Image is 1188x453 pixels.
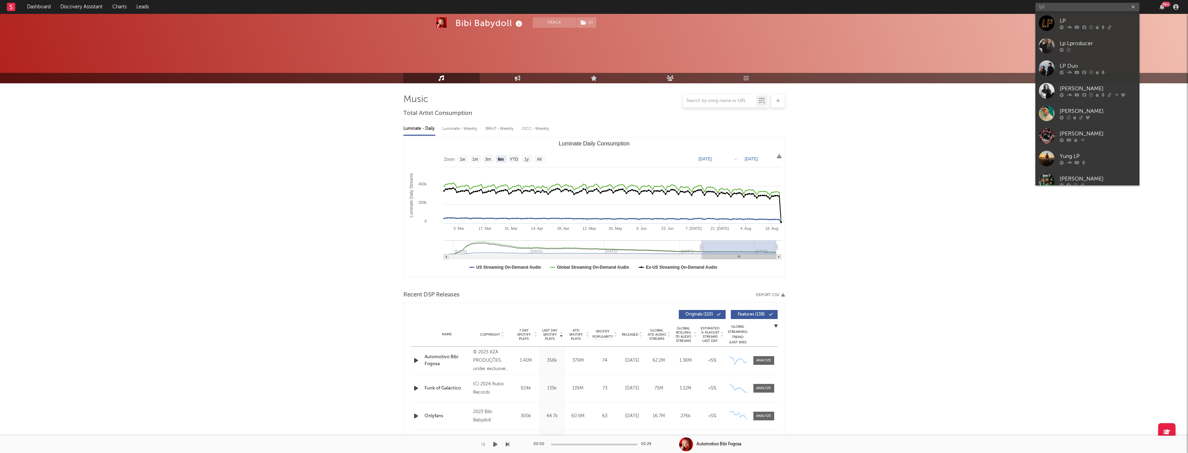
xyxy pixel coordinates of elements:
div: 1.12M [674,385,697,392]
div: (C) 2024 Rubix Records [473,380,511,397]
div: 00:29 [641,440,655,448]
button: Export CSV [756,293,785,297]
div: 924k [515,385,537,392]
text: 21. [DATE] [710,226,729,230]
div: 62.2M [647,357,670,364]
text: All [537,157,541,162]
text: Ex-US Streaming On-Demand Audio [646,265,717,270]
a: LP [1035,12,1139,34]
text: 3m [485,157,491,162]
div: [PERSON_NAME] [1060,175,1136,183]
div: [PERSON_NAME] [1060,107,1136,115]
div: <5% [701,357,724,364]
text: US Streaming On-Demand Audio [476,265,541,270]
input: Search by song name or URL [683,98,756,104]
div: [DATE] [621,357,644,364]
div: BMAT - Weekly [486,123,515,135]
span: 7 Day Spotify Plays [515,328,533,341]
a: [PERSON_NAME] [1035,170,1139,192]
span: Spotify Popularity [592,329,613,339]
span: Features ( 138 ) [735,312,767,317]
div: 44.7k [541,413,563,420]
text: 200k [418,200,427,204]
div: 75M [647,385,670,392]
button: (1) [576,17,596,28]
div: 2023 Bibi Babydoll [473,408,511,425]
div: Bibi Babydoll [455,17,524,29]
text: 7. [DATE] [685,226,702,230]
a: Onlyfans [425,413,470,420]
div: Lp Lproducer [1060,39,1136,48]
text: 9. Jun [636,226,647,230]
div: 300k [515,413,537,420]
div: Global Streaming Trend (Last 60D) [727,324,748,345]
span: ( 1 ) [576,17,597,28]
span: Recent DSP Releases [403,291,460,299]
div: [PERSON_NAME] [1060,129,1136,138]
div: 358k [541,357,563,364]
text: 3. Mar [453,226,464,230]
a: LP Duo [1035,57,1139,79]
div: 276k [674,413,697,420]
a: [PERSON_NAME] [1035,125,1139,147]
span: Total Artist Consumption [403,109,472,118]
text: Luminate Daily Streams [409,173,413,217]
text: 1m [472,157,478,162]
span: Copyright [480,333,500,337]
button: Originals(110) [679,310,726,319]
div: Luminate - Weekly [442,123,479,135]
a: Funk of Galáctico [425,385,470,392]
span: Last Day Spotify Plays [541,328,559,341]
text: 31. Mar [504,226,518,230]
span: Global ATD Audio Streams [647,328,666,341]
text: 17. Mar [478,226,492,230]
text: 12. May [582,226,596,230]
div: Luminate - Daily [403,123,435,135]
div: [PERSON_NAME] [1060,84,1136,93]
button: Features(138) [731,310,778,319]
text: [DATE] [745,157,758,161]
div: OCC - Weekly [522,123,550,135]
a: Lp Lproducer [1035,34,1139,57]
div: LP [1060,17,1136,25]
span: ATD Spotify Plays [567,328,585,341]
a: Automotivo Bibi Fogosa [425,354,470,367]
span: Originals ( 110 ) [683,312,715,317]
div: <5% [701,413,724,420]
svg: Luminate Daily Consumption [404,138,785,277]
text: [DATE] [699,157,712,161]
text: Global Streaming On-Demand Audio [557,265,629,270]
div: Yung LP [1060,152,1136,160]
text: Zoom [444,157,455,162]
div: 1.38M [674,357,697,364]
div: LP Duo [1060,62,1136,70]
a: [PERSON_NAME] [1035,79,1139,102]
text: YTD [510,157,518,162]
div: 1.41M [515,357,537,364]
text: → [733,157,737,161]
div: <5% [701,385,724,392]
text: 0 [424,219,426,223]
span: Estimated % Playlist Streams Last Day [701,326,720,343]
div: [DATE] [621,385,644,392]
a: [PERSON_NAME] [1035,102,1139,125]
div: 379M [567,357,589,364]
text: 14. Apr [531,226,543,230]
text: 4. Aug [740,226,751,230]
div: [DATE] [621,413,644,420]
text: 1y [524,157,529,162]
input: Search for artists [1035,3,1139,11]
div: Automotivo Bibi Fogosa [696,441,741,447]
div: 73 [593,385,617,392]
text: 26. May [608,226,622,230]
span: Released [622,333,638,337]
div: 16.7M [647,413,670,420]
div: 135k [541,385,563,392]
text: 6m [498,157,504,162]
div: 139M [567,385,589,392]
div: 60.9M [567,413,589,420]
button: 99+ [1160,4,1164,10]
